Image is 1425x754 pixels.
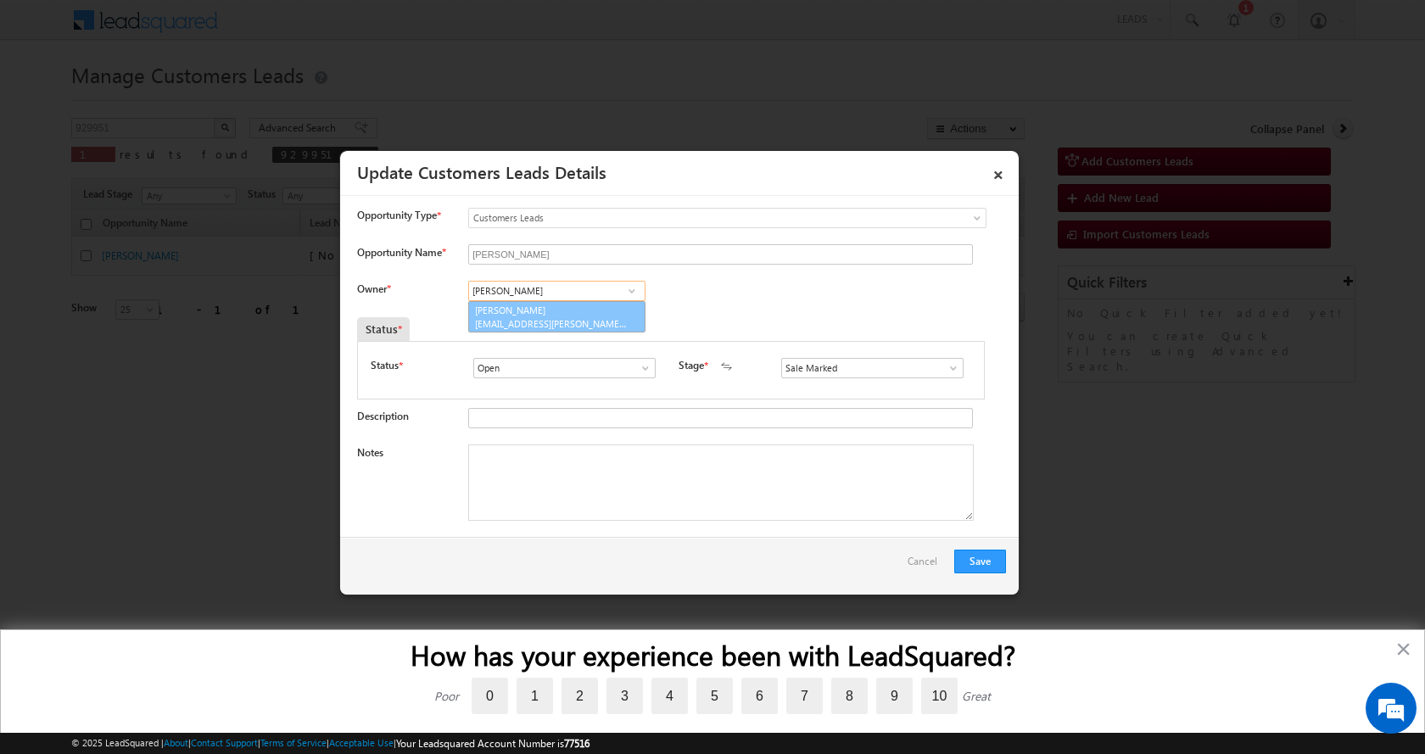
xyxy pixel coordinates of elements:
input: Type to Search [468,281,645,301]
a: × [984,157,1013,187]
span: Customers Leads [469,210,917,226]
div: Chat with us now [88,89,285,111]
div: Status [357,317,410,341]
label: 0 [472,678,508,714]
label: 7 [786,678,823,714]
label: Stage [679,358,704,373]
label: 10 [921,678,958,714]
label: 8 [831,678,868,714]
a: About [164,737,188,748]
input: Type to Search [781,358,964,378]
label: 3 [606,678,643,714]
a: [PERSON_NAME] [468,301,645,333]
a: Show All Items [621,282,642,299]
div: Minimize live chat window [278,8,319,49]
span: 77516 [564,737,590,750]
a: Acceptable Use [329,737,394,748]
textarea: Type your message and hit 'Enter' [22,157,310,508]
h2: How has your experience been with LeadSquared? [35,639,1390,671]
label: 6 [741,678,778,714]
a: Show All Items [630,360,651,377]
a: Show All Items [938,360,959,377]
a: Update Customers Leads Details [357,159,606,183]
a: Terms of Service [260,737,327,748]
label: 1 [517,678,553,714]
label: Notes [357,446,383,459]
label: Opportunity Name [357,246,445,259]
em: Start Chat [231,522,308,545]
label: 4 [651,678,688,714]
button: Save [954,550,1006,573]
div: Poor [434,688,459,704]
label: 2 [562,678,598,714]
span: Your Leadsquared Account Number is [396,737,590,750]
span: © 2025 LeadSquared | | | | | [71,735,590,751]
label: 9 [876,678,913,714]
button: Close [1395,635,1411,662]
label: Description [357,410,409,422]
label: Status [371,358,399,373]
a: Customers Leads [468,208,986,228]
input: Type to Search [473,358,656,378]
div: Great [962,688,991,704]
span: Opportunity Type [357,208,437,223]
label: Owner [357,282,390,295]
label: 5 [696,678,733,714]
a: Cancel [908,550,946,582]
a: Contact Support [191,737,258,748]
span: [EMAIL_ADDRESS][PERSON_NAME][DOMAIN_NAME] [475,317,628,330]
img: d_60004797649_company_0_60004797649 [29,89,71,111]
